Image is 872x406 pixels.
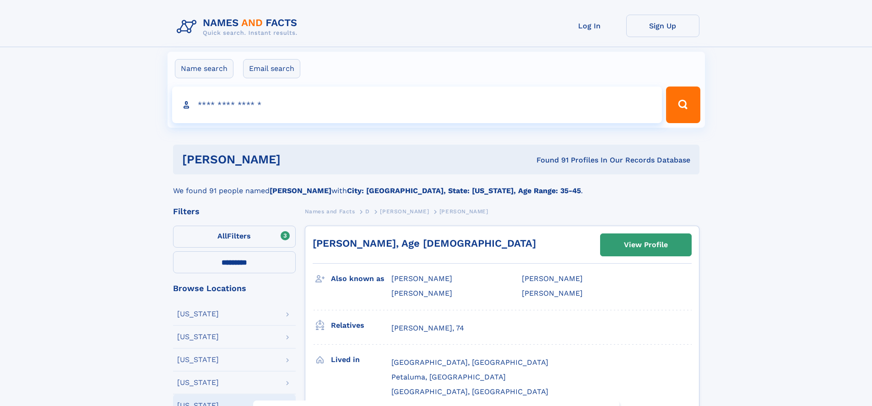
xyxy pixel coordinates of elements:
[391,373,506,381] span: Petaluma, [GEOGRAPHIC_DATA]
[243,59,300,78] label: Email search
[305,206,355,217] a: Names and Facts
[439,208,488,215] span: [PERSON_NAME]
[391,387,548,396] span: [GEOGRAPHIC_DATA], [GEOGRAPHIC_DATA]
[173,226,296,248] label: Filters
[624,234,668,255] div: View Profile
[347,186,581,195] b: City: [GEOGRAPHIC_DATA], State: [US_STATE], Age Range: 35-45
[270,186,331,195] b: [PERSON_NAME]
[522,289,583,298] span: [PERSON_NAME]
[177,356,219,363] div: [US_STATE]
[182,154,409,165] h1: [PERSON_NAME]
[173,15,305,39] img: Logo Names and Facts
[626,15,699,37] a: Sign Up
[173,207,296,216] div: Filters
[601,234,691,256] a: View Profile
[553,15,626,37] a: Log In
[365,208,370,215] span: D
[380,208,429,215] span: [PERSON_NAME]
[380,206,429,217] a: [PERSON_NAME]
[331,271,391,287] h3: Also known as
[173,174,699,196] div: We found 91 people named with .
[365,206,370,217] a: D
[175,59,233,78] label: Name search
[408,155,690,165] div: Found 91 Profiles In Our Records Database
[173,284,296,292] div: Browse Locations
[331,318,391,333] h3: Relatives
[313,238,536,249] a: [PERSON_NAME], Age [DEMOGRAPHIC_DATA]
[177,379,219,386] div: [US_STATE]
[177,333,219,341] div: [US_STATE]
[391,358,548,367] span: [GEOGRAPHIC_DATA], [GEOGRAPHIC_DATA]
[666,87,700,123] button: Search Button
[172,87,662,123] input: search input
[522,274,583,283] span: [PERSON_NAME]
[177,310,219,318] div: [US_STATE]
[391,289,452,298] span: [PERSON_NAME]
[331,352,391,368] h3: Lived in
[391,323,464,333] a: [PERSON_NAME], 74
[391,274,452,283] span: [PERSON_NAME]
[217,232,227,240] span: All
